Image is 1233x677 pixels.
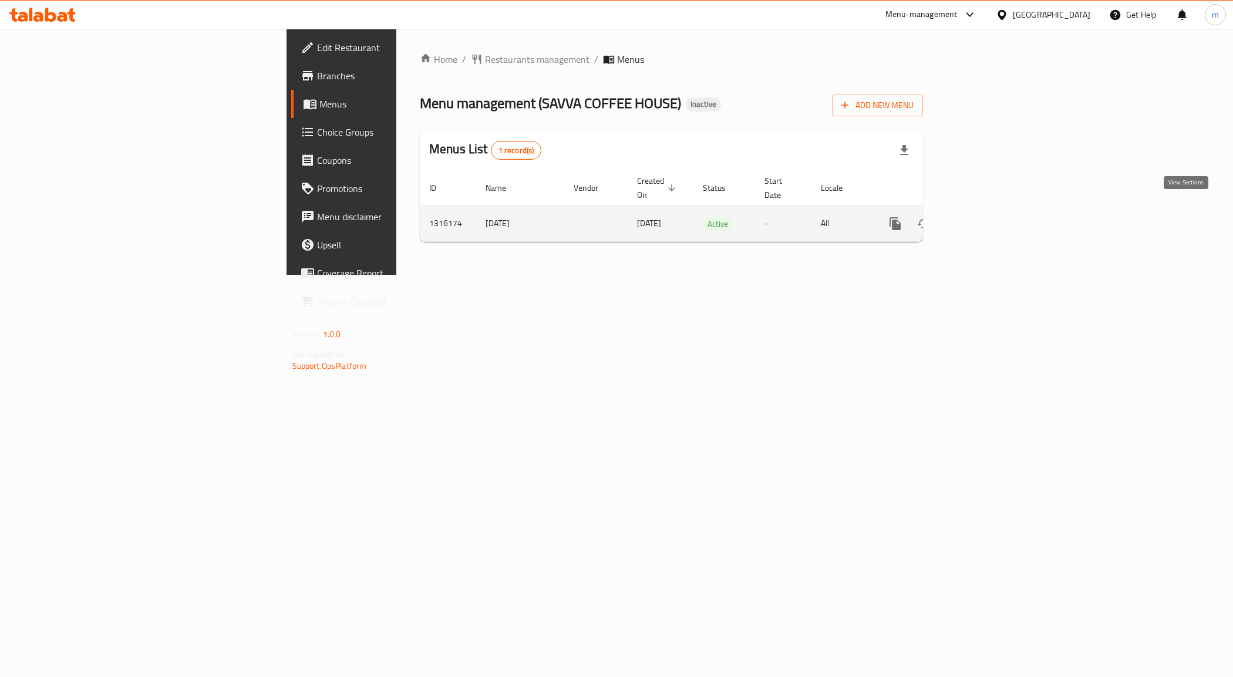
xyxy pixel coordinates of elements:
span: Restaurants management [485,52,589,66]
span: Menu management ( SAVVA COFFEE HOUSE ) [420,90,681,116]
span: [DATE] [637,215,661,231]
h2: Menus List [429,140,541,160]
span: Menus [319,97,483,111]
span: Promotions [317,181,483,196]
span: Branches [317,69,483,83]
a: Grocery Checklist [291,287,493,315]
span: Vendor [574,181,614,195]
nav: breadcrumb [420,52,923,66]
div: Export file [890,136,918,164]
a: Choice Groups [291,118,493,146]
span: Version: [292,326,321,342]
span: Active [703,217,733,231]
span: Inactive [686,99,721,109]
button: more [881,210,909,238]
span: Edit Restaurant [317,41,483,55]
button: Add New Menu [832,95,923,116]
a: Restaurants management [471,52,589,66]
a: Branches [291,62,493,90]
span: Start Date [764,174,797,202]
a: Menus [291,90,493,118]
span: Choice Groups [317,125,483,139]
span: ID [429,181,452,195]
a: Menu disclaimer [291,203,493,231]
div: Inactive [686,97,721,112]
span: Menus [617,52,644,66]
span: Get support on: [292,346,346,362]
div: [GEOGRAPHIC_DATA] [1013,8,1090,21]
span: Add New Menu [841,98,914,113]
td: [DATE] [476,206,564,241]
span: Locale [821,181,858,195]
span: m [1212,8,1219,21]
a: Edit Restaurant [291,33,493,62]
td: All [811,206,872,241]
table: enhanced table [420,170,1003,242]
span: Coverage Report [317,266,483,280]
span: Menu disclaimer [317,210,483,224]
span: Name [486,181,521,195]
th: Actions [872,170,1003,206]
li: / [594,52,598,66]
div: Total records count [491,141,542,160]
a: Coverage Report [291,259,493,287]
a: Support.OpsPlatform [292,358,367,373]
span: Grocery Checklist [317,294,483,308]
span: Created On [637,174,679,202]
td: - [755,206,811,241]
span: 1.0.0 [323,326,341,342]
a: Promotions [291,174,493,203]
a: Upsell [291,231,493,259]
span: Upsell [317,238,483,252]
a: Coupons [291,146,493,174]
button: Change Status [909,210,938,238]
span: 1 record(s) [491,145,541,156]
div: Menu-management [885,8,958,22]
span: Status [703,181,741,195]
span: Coupons [317,153,483,167]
